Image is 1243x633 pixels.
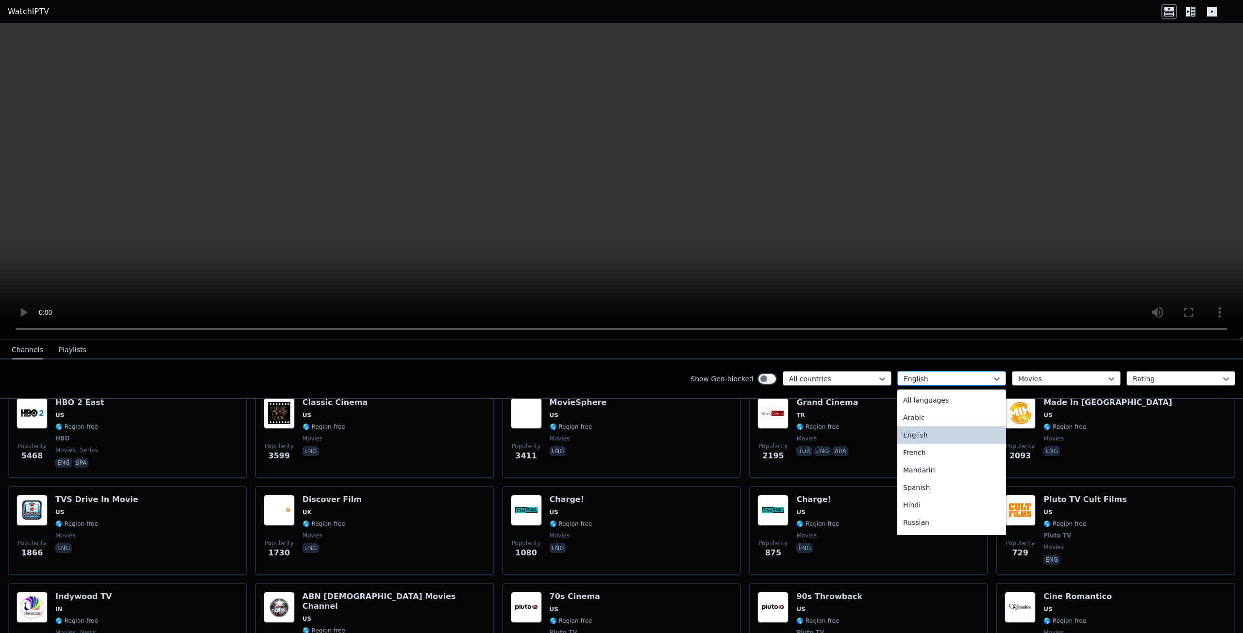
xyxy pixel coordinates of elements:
h6: Indywood TV [55,592,112,601]
h6: Cine Romantico [1043,592,1112,601]
span: movies [550,435,570,442]
span: Pluto TV [1043,532,1071,539]
div: Spanish [897,479,1006,496]
img: Indywood TV [17,592,48,623]
button: Channels [12,341,43,359]
span: movies [1043,543,1064,551]
h6: 70s Cinema [550,592,600,601]
div: Hindi [897,496,1006,514]
h6: HBO 2 East [55,398,104,407]
span: US [796,508,805,516]
p: eng [550,446,566,456]
span: US [550,508,558,516]
span: US [302,411,311,419]
button: Playlists [59,341,86,359]
div: French [897,444,1006,461]
span: US [1043,508,1052,516]
span: TR [796,411,805,419]
span: US [1043,605,1052,613]
span: 🌎 Region-free [796,520,839,528]
div: English [897,426,1006,444]
h6: Charge! [796,495,839,504]
span: UK [302,508,312,516]
p: eng [55,458,72,468]
h6: Grand Cinema [796,398,858,407]
span: 1730 [269,547,290,559]
span: Popularity [265,442,294,450]
p: eng [302,446,319,456]
span: IN [55,605,63,613]
span: movies [55,532,76,539]
span: US [550,411,558,419]
span: 🌎 Region-free [55,520,98,528]
span: US [55,411,64,419]
img: Classic Cinema [264,398,295,429]
span: 2093 [1009,450,1031,462]
img: Cine Romantico [1005,592,1036,623]
span: movies [302,532,323,539]
label: Show Geo-blocked [690,374,754,384]
p: eng [1043,555,1060,565]
span: 🌎 Region-free [302,520,345,528]
img: 90s Throwback [757,592,789,623]
span: 🌎 Region-free [55,617,98,625]
span: 🌎 Region-free [55,423,98,431]
span: 🌎 Region-free [1043,423,1086,431]
p: eng [302,543,319,553]
span: 🌎 Region-free [550,423,592,431]
div: Mandarin [897,461,1006,479]
span: 🌎 Region-free [550,617,592,625]
span: Popularity [1006,539,1035,547]
p: eng [814,446,831,456]
p: spa [74,458,88,468]
span: 1866 [21,547,43,559]
img: Pluto TV Cult Films [1005,495,1036,526]
img: TVS Drive In Movie [17,495,48,526]
span: movies [302,435,323,442]
span: 1080 [515,547,537,559]
div: All languages [897,391,1006,409]
span: series [78,446,98,454]
h6: Made In [GEOGRAPHIC_DATA] [1043,398,1172,407]
p: tur [796,446,812,456]
img: Discover Film [264,495,295,526]
span: US [302,615,311,623]
span: US [1043,411,1052,419]
span: HBO [55,435,69,442]
span: 🌎 Region-free [302,423,345,431]
div: Arabic [897,409,1006,426]
span: US [796,605,805,613]
span: US [550,605,558,613]
span: 875 [765,547,781,559]
h6: MovieSphere [550,398,607,407]
span: 3411 [515,450,537,462]
span: 2195 [762,450,784,462]
img: ABN Bible Movies Channel [264,592,295,623]
img: 70s Cinema [511,592,542,623]
img: MovieSphere [511,398,542,429]
p: eng [796,543,813,553]
div: Russian [897,514,1006,531]
img: Made In Hollywood [1005,398,1036,429]
img: Charge! [757,495,789,526]
img: Grand Cinema [757,398,789,429]
a: WatchIPTV [8,6,49,17]
span: movies [1043,435,1064,442]
span: Popularity [265,539,294,547]
span: 5468 [21,450,43,462]
h6: TVS Drive In Movie [55,495,138,504]
span: movies [796,435,817,442]
span: Popularity [1006,442,1035,450]
h6: Classic Cinema [302,398,368,407]
h6: ABN [DEMOGRAPHIC_DATA] Movies Channel [302,592,486,611]
span: movies [55,446,76,454]
p: eng [550,543,566,553]
h6: Charge! [550,495,592,504]
h6: Discover Film [302,495,362,504]
p: eng [55,543,72,553]
span: Popularity [512,442,541,450]
h6: Pluto TV Cult Films [1043,495,1127,504]
span: Popularity [17,539,47,547]
img: HBO 2 East [17,398,48,429]
span: 729 [1012,547,1028,559]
